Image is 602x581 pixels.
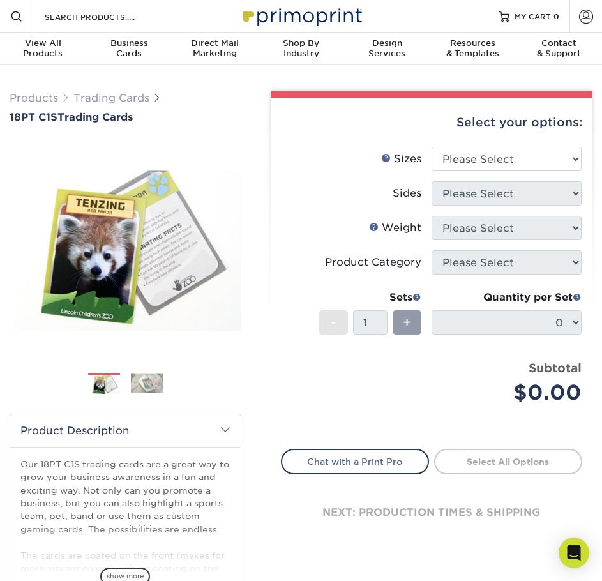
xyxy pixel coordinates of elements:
[515,11,551,22] span: MY CART
[86,38,172,49] span: Business
[88,373,120,395] img: Trading Cards 01
[430,33,516,66] a: Resources& Templates
[258,33,344,66] a: Shop ByIndustry
[237,2,365,29] img: Primoprint
[559,538,589,568] div: Open Intercom Messenger
[344,38,430,59] div: Services
[403,313,411,332] span: +
[553,11,559,20] span: 0
[516,38,602,49] span: Contact
[86,38,172,59] div: Cards
[43,9,168,24] input: SEARCH PRODUCTS.....
[344,38,430,49] span: Design
[10,111,241,123] h1: Trading Cards
[172,38,258,59] div: Marketing
[430,38,516,59] div: & Templates
[10,111,57,123] span: 18PT C1S
[441,377,582,408] div: $0.00
[10,170,241,331] img: 18PT C1S 01
[10,414,241,447] h2: Product Description
[369,220,421,236] div: Weight
[393,186,421,201] div: Sides
[516,33,602,66] a: Contact& Support
[281,98,582,147] div: Select your options:
[430,38,516,49] span: Resources
[258,38,344,59] div: Industry
[344,33,430,66] a: DesignServices
[434,449,582,474] a: Select All Options
[281,449,429,474] a: Chat with a Print Pro
[325,255,421,270] div: Product Category
[86,33,172,66] a: BusinessCards
[529,361,582,375] strong: Subtotal
[131,373,163,393] img: Trading Cards 02
[73,92,149,104] a: Trading Cards
[281,474,582,551] div: next: production times & shipping
[516,38,602,59] div: & Support
[319,290,421,305] div: Sets
[381,151,421,167] div: Sizes
[258,38,344,49] span: Shop By
[10,111,241,123] a: 18PT C1STrading Cards
[10,92,58,104] a: Products
[432,290,582,305] div: Quantity per Set
[172,33,258,66] a: Direct MailMarketing
[331,313,336,332] span: -
[172,38,258,49] span: Direct Mail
